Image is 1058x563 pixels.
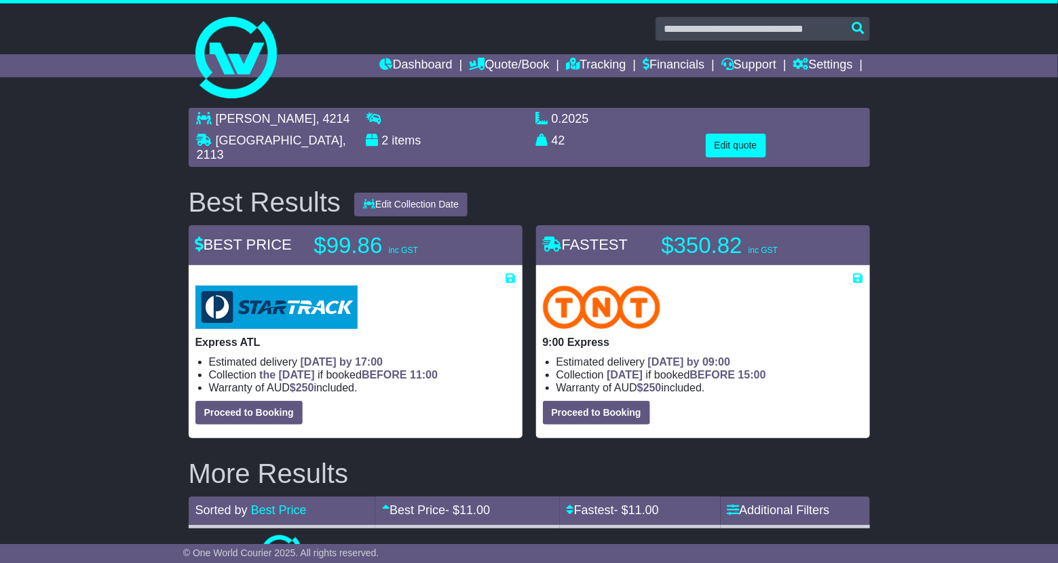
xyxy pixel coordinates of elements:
button: Edit quote [706,134,766,157]
span: FASTEST [543,236,628,253]
span: Sorted by [195,503,248,517]
a: Fastest- $11.00 [567,503,659,517]
a: Support [721,54,776,77]
span: 11.00 [628,503,659,517]
button: Proceed to Booking [195,401,303,425]
li: Warranty of AUD included. [209,381,516,394]
span: 0.2025 [552,112,589,125]
span: - $ [614,503,659,517]
span: $ [637,382,662,393]
span: 11.00 [459,503,490,517]
span: [DATE] [607,369,643,381]
span: 2 [382,134,389,147]
button: Proceed to Booking [543,401,650,425]
span: [DATE] by 09:00 [648,356,731,368]
span: items [392,134,421,147]
span: BEFORE [362,369,407,381]
a: Best Price [251,503,307,517]
span: © One World Courier 2025. All rights reserved. [183,547,379,558]
span: 15:00 [738,369,766,381]
a: Best Price- $11.00 [382,503,490,517]
span: , 2113 [197,134,346,162]
p: $99.86 [314,232,484,259]
li: Estimated delivery [556,355,863,368]
span: [DATE] by 17:00 [301,356,383,368]
li: Collection [556,368,863,381]
a: Quote/Book [469,54,549,77]
li: Collection [209,368,516,381]
li: Warranty of AUD included. [556,381,863,394]
span: if booked [259,369,438,381]
a: Settings [793,54,853,77]
a: Dashboard [380,54,453,77]
span: 42 [552,134,565,147]
button: Edit Collection Date [354,193,468,216]
p: Express ATL [195,336,516,349]
div: Best Results [182,187,348,217]
h2: More Results [189,459,870,488]
span: 250 [643,382,662,393]
li: Estimated delivery [209,355,516,368]
span: [GEOGRAPHIC_DATA] [216,134,343,147]
span: if booked [607,369,766,381]
span: [PERSON_NAME] [216,112,316,125]
span: - $ [445,503,490,517]
span: BEFORE [690,369,736,381]
span: BEST PRICE [195,236,292,253]
span: inc GST [749,246,778,255]
span: inc GST [389,246,418,255]
span: $ [290,382,314,393]
span: the [DATE] [259,369,314,381]
a: Financials [643,54,704,77]
a: Additional Filters [728,503,830,517]
span: , 4214 [316,112,350,125]
img: TNT Domestic: 9:00 Express [543,286,661,329]
p: 9:00 Express [543,336,863,349]
span: 11:00 [410,369,438,381]
p: $350.82 [662,232,831,259]
img: StarTrack: Express ATL [195,286,358,329]
span: 250 [296,382,314,393]
a: Tracking [566,54,626,77]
